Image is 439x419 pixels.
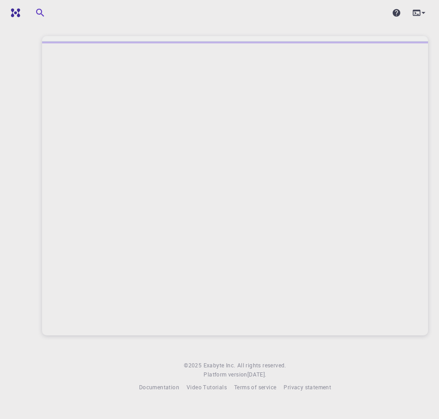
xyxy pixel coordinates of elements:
a: [DATE]. [247,370,267,379]
span: Platform version [203,370,247,379]
span: Privacy statement [284,383,331,391]
a: Terms of service [234,383,276,392]
span: All rights reserved. [237,361,286,370]
a: Exabyte Inc. [203,361,236,370]
span: Video Tutorials [187,383,227,391]
a: Privacy statement [284,383,331,392]
span: [DATE] . [247,371,267,378]
span: Terms of service [234,383,276,391]
img: logo [7,8,20,17]
a: Documentation [139,383,179,392]
span: Documentation [139,383,179,391]
a: Video Tutorials [187,383,227,392]
span: © 2025 [184,361,203,370]
span: Exabyte Inc. [203,361,236,369]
